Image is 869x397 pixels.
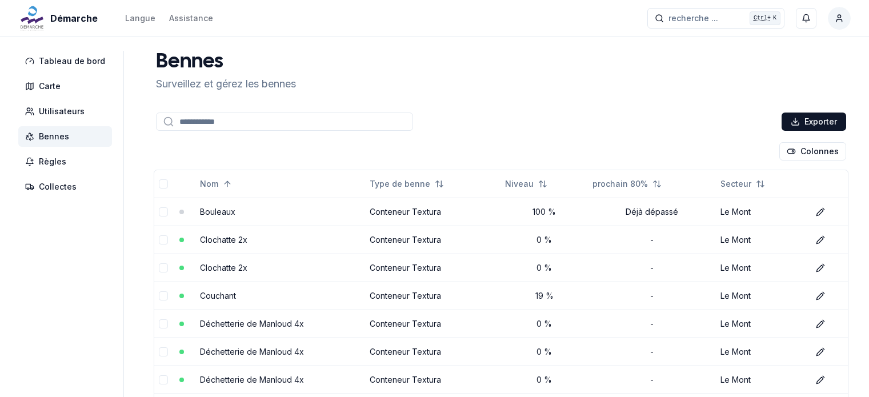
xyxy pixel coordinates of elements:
[363,175,451,193] button: Not sorted. Click to sort ascending.
[156,51,296,74] h1: Bennes
[200,291,236,300] a: Couchant
[200,263,247,272] a: Clochatte 2x
[18,76,117,97] a: Carte
[200,207,235,216] a: Bouleaux
[18,151,117,172] a: Règles
[200,375,304,384] a: Déchetterie de Manloud 4x
[505,346,583,358] div: 0 %
[200,347,304,356] a: Déchetterie de Manloud 4x
[200,235,247,244] a: Clochatte 2x
[668,13,718,24] span: recherche ...
[18,101,117,122] a: Utilisateurs
[505,206,583,218] div: 100 %
[39,131,69,142] span: Bennes
[505,374,583,386] div: 0 %
[716,254,807,282] td: Le Mont
[714,175,772,193] button: Not sorted. Click to sort ascending.
[156,76,296,92] p: Surveillez et gérez les bennes
[505,262,583,274] div: 0 %
[159,319,168,328] button: select-row
[18,5,46,32] img: Démarche Logo
[39,81,61,92] span: Carte
[505,290,583,302] div: 19 %
[125,13,155,24] div: Langue
[505,178,534,190] span: Niveau
[169,11,213,25] a: Assistance
[18,126,117,147] a: Bennes
[592,234,711,246] div: -
[720,178,751,190] span: Secteur
[592,346,711,358] div: -
[782,113,846,131] button: Exporter
[592,206,711,218] div: Déjà dépassé
[159,291,168,300] button: select-row
[716,310,807,338] td: Le Mont
[39,181,77,193] span: Collectes
[365,366,500,394] td: Conteneur Textura
[18,177,117,197] a: Collectes
[125,11,155,25] button: Langue
[18,51,117,71] a: Tableau de bord
[159,263,168,272] button: select-row
[365,226,500,254] td: Conteneur Textura
[716,198,807,226] td: Le Mont
[159,179,168,189] button: select-all
[370,178,430,190] span: Type de benne
[505,234,583,246] div: 0 %
[200,319,304,328] a: Déchetterie de Manloud 4x
[159,235,168,244] button: select-row
[200,178,218,190] span: Nom
[39,156,66,167] span: Règles
[365,282,500,310] td: Conteneur Textura
[365,254,500,282] td: Conteneur Textura
[498,175,554,193] button: Not sorted. Click to sort ascending.
[592,178,648,190] span: prochain 80%
[716,366,807,394] td: Le Mont
[716,226,807,254] td: Le Mont
[365,310,500,338] td: Conteneur Textura
[586,175,668,193] button: Not sorted. Click to sort ascending.
[159,347,168,356] button: select-row
[592,318,711,330] div: -
[716,338,807,366] td: Le Mont
[505,318,583,330] div: 0 %
[159,207,168,216] button: select-row
[18,11,102,25] a: Démarche
[39,55,105,67] span: Tableau de bord
[779,142,846,161] button: Cocher les colonnes
[159,375,168,384] button: select-row
[365,338,500,366] td: Conteneur Textura
[39,106,85,117] span: Utilisateurs
[193,175,239,193] button: Sorted ascending. Click to sort descending.
[365,198,500,226] td: Conteneur Textura
[592,290,711,302] div: -
[647,8,784,29] button: recherche ...Ctrl+K
[592,262,711,274] div: -
[50,11,98,25] span: Démarche
[592,374,711,386] div: -
[716,282,807,310] td: Le Mont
